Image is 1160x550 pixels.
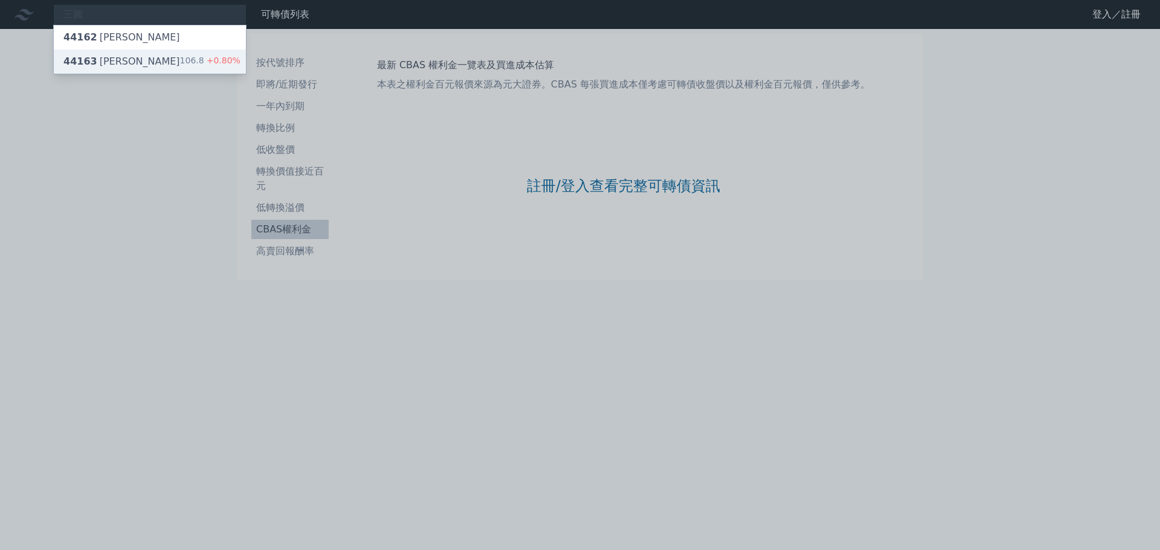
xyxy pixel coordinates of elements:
[1100,492,1160,550] iframe: Chat Widget
[180,54,240,69] div: 106.8
[63,56,97,67] span: 44163
[1100,492,1160,550] div: 聊天小工具
[63,31,97,43] span: 44162
[63,30,180,45] div: [PERSON_NAME]
[63,54,180,69] div: [PERSON_NAME]
[54,25,246,50] a: 44162[PERSON_NAME]
[204,56,240,65] span: +0.80%
[54,50,246,74] a: 44163[PERSON_NAME] 106.8+0.80%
